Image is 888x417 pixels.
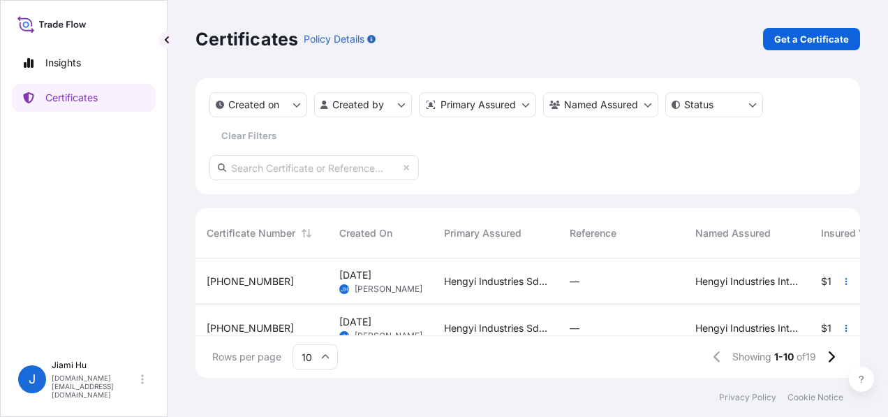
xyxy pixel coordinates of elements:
span: , [831,323,834,333]
span: Primary Assured [444,226,521,240]
span: JH [341,282,348,296]
span: $ [821,277,827,286]
span: 1 [827,323,831,333]
p: Jiami Hu [52,360,138,371]
p: Policy Details [304,32,364,46]
span: Hengyi Industries International Pte. Ltd. [695,275,799,288]
span: Hengyi Industries International Pte. Ltd. [695,321,799,335]
p: Clear Filters [221,129,276,142]
span: J [29,372,36,386]
span: [PERSON_NAME] [355,330,422,342]
span: [DATE] [339,268,371,282]
p: Certificates [45,91,98,105]
span: Hengyi Industries Sdn Bhd, Hengyi Industries International Pte. Ltd. [444,321,547,335]
p: Primary Assured [441,98,516,112]
span: 1 [827,277,831,286]
span: [PERSON_NAME] [355,284,422,295]
span: Insured Value [821,226,885,240]
span: $ [821,323,827,333]
a: Cookie Notice [787,392,843,403]
p: Created on [228,98,279,112]
span: Rows per page [212,350,281,364]
span: — [570,321,579,335]
button: createdBy Filter options [314,92,412,117]
a: Insights [12,49,156,77]
a: Privacy Policy [719,392,776,403]
span: of 19 [797,350,816,364]
span: Hengyi Industries Sdn Bhd, Hengyi Industries International Pte. Ltd. [444,275,547,288]
span: Named Assured [695,226,771,240]
span: [PHONE_NUMBER] [207,275,294,288]
span: , [831,277,834,286]
p: Certificates [195,28,298,50]
span: [DATE] [339,315,371,329]
button: Sort [298,225,315,242]
a: Certificates [12,84,156,112]
button: Clear Filters [209,124,288,147]
p: [DOMAIN_NAME][EMAIL_ADDRESS][DOMAIN_NAME] [52,374,138,399]
p: Named Assured [564,98,638,112]
span: [PHONE_NUMBER] [207,321,294,335]
button: distributor Filter options [419,92,536,117]
span: Showing [732,350,771,364]
span: 1-10 [774,350,794,364]
span: Created On [339,226,392,240]
button: certificateStatus Filter options [665,92,763,117]
p: Status [684,98,713,112]
p: Insights [45,56,81,70]
a: Get a Certificate [763,28,860,50]
span: Certificate Number [207,226,295,240]
span: Reference [570,226,616,240]
p: Created by [332,98,384,112]
button: createdOn Filter options [209,92,307,117]
p: Get a Certificate [774,32,849,46]
input: Search Certificate or Reference... [209,155,419,180]
span: — [570,275,579,288]
button: cargoOwner Filter options [543,92,658,117]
